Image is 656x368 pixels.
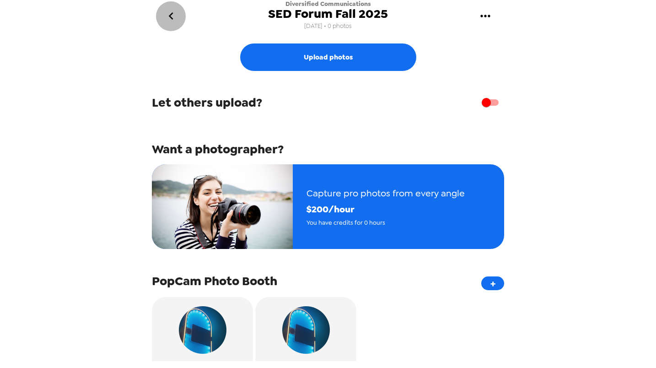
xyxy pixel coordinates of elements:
img: popcam example [179,306,226,354]
img: photographer example [152,164,293,249]
span: Let others upload? [152,94,262,111]
span: Capture pro photos from every angle [306,185,465,201]
button: Capture pro photos from every angle$200/hourYou have credits for 0 hours [152,164,504,249]
span: You have credits for 0 hours [306,217,465,228]
img: popcam example [282,306,330,354]
button: gallery menu [470,1,500,31]
span: SED Forum Fall 2025 [268,8,388,20]
button: + [481,276,504,290]
span: Want a photographer? [152,141,284,157]
span: PopCam Photo Booth [152,273,277,289]
span: [DATE] • 0 photos [304,20,352,32]
span: $ 200 /hour [306,201,465,217]
button: Upload photos [240,43,416,71]
button: go back [156,1,186,31]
